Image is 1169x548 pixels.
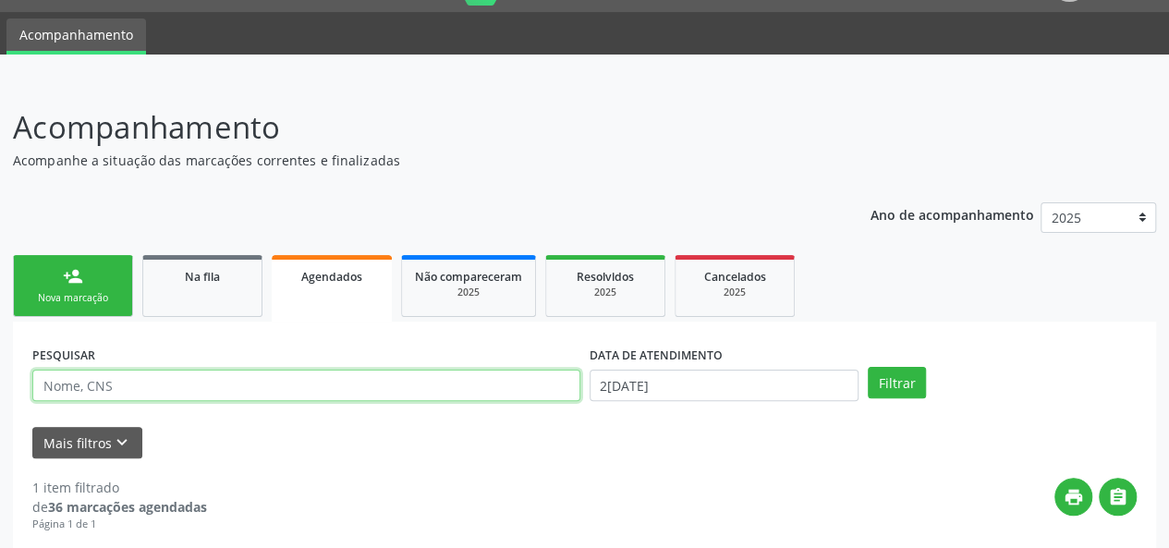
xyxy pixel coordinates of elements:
label: PESQUISAR [32,341,95,370]
input: Nome, CNS [32,370,580,401]
button: Mais filtroskeyboard_arrow_down [32,427,142,459]
label: DATA DE ATENDIMENTO [590,341,723,370]
div: Nova marcação [27,291,119,305]
span: Resolvidos [577,269,634,285]
button: print [1054,478,1092,516]
p: Acompanhamento [13,104,813,151]
span: Agendados [301,269,362,285]
div: 2025 [415,286,522,299]
div: Página 1 de 1 [32,517,207,532]
div: de [32,497,207,517]
p: Acompanhe a situação das marcações correntes e finalizadas [13,151,813,170]
span: Não compareceram [415,269,522,285]
span: Cancelados [704,269,766,285]
div: 2025 [559,286,651,299]
button: Filtrar [868,367,926,398]
button:  [1099,478,1137,516]
span: Na fila [185,269,220,285]
p: Ano de acompanhamento [871,202,1034,225]
i: keyboard_arrow_down [112,432,132,453]
strong: 36 marcações agendadas [48,498,207,516]
i: print [1064,487,1084,507]
div: 1 item filtrado [32,478,207,497]
div: 2025 [688,286,781,299]
input: Selecione um intervalo [590,370,858,401]
div: person_add [63,266,83,286]
i:  [1108,487,1128,507]
a: Acompanhamento [6,18,146,55]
